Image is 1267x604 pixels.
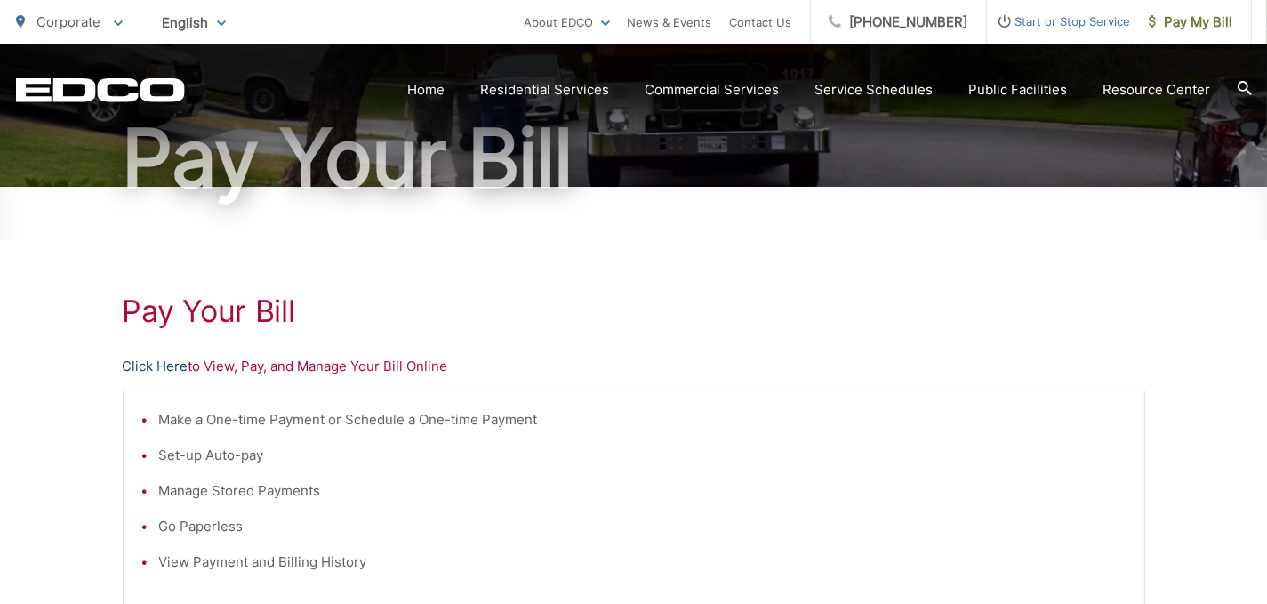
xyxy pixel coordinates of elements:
li: Manage Stored Payments [159,480,1127,502]
a: Resource Center [1103,79,1211,101]
li: Make a One-time Payment or Schedule a One-time Payment [159,409,1127,431]
a: Commercial Services [646,79,780,101]
a: Click Here [123,356,188,377]
span: English [149,7,239,38]
span: Pay My Bill [1149,12,1233,33]
li: View Payment and Billing History [159,552,1127,573]
a: Public Facilities [969,79,1068,101]
li: Set-up Auto-pay [159,445,1127,466]
a: Contact Us [730,12,792,33]
li: Go Paperless [159,516,1127,537]
p: to View, Pay, and Manage Your Bill Online [123,356,1145,377]
a: Home [408,79,445,101]
span: Corporate [37,13,101,30]
h1: Pay Your Bill [123,294,1145,329]
a: EDCD logo. Return to the homepage. [16,77,185,102]
a: News & Events [628,12,712,33]
a: Service Schedules [815,79,934,101]
h1: Pay Your Bill [16,114,1252,203]
a: Residential Services [481,79,610,101]
a: About EDCO [525,12,610,33]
